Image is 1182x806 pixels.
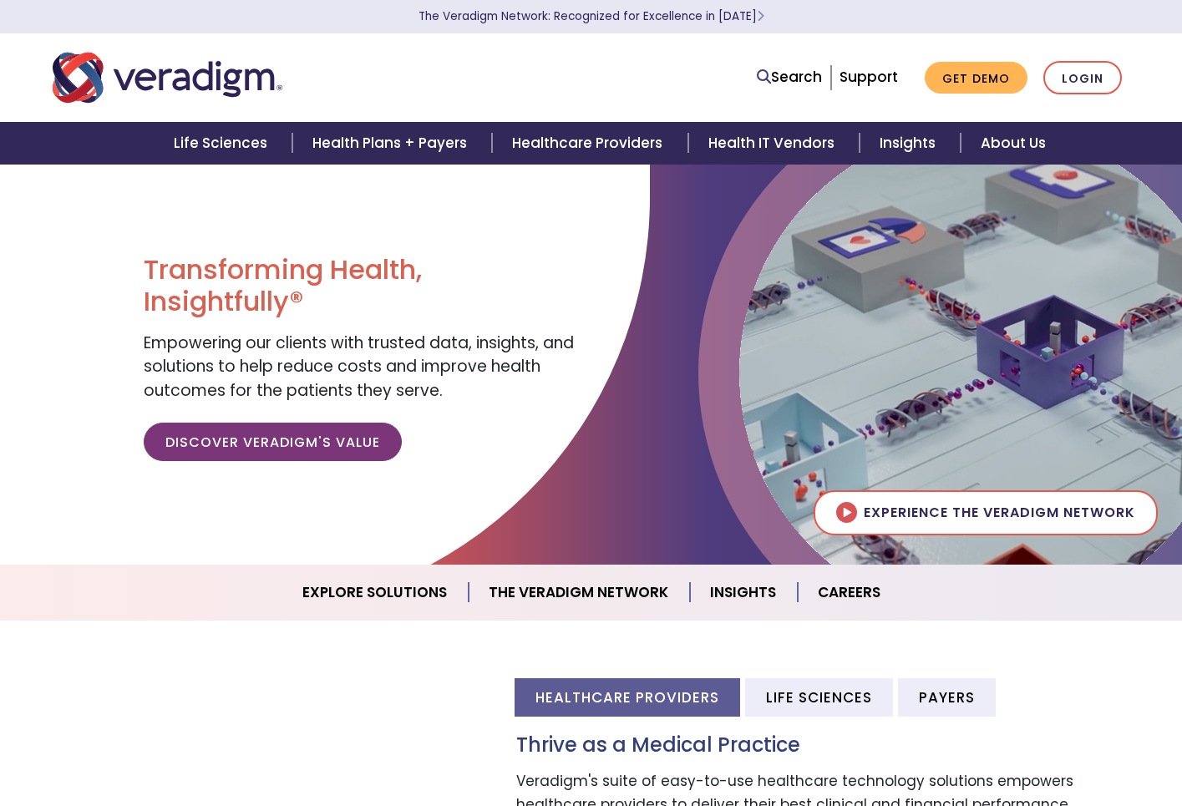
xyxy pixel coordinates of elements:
span: Learn More [757,8,764,24]
a: The Veradigm Network [469,571,690,614]
h3: Thrive as a Medical Practice [516,733,1130,758]
a: Get Demo [925,62,1027,94]
li: Payers [898,678,996,716]
a: About Us [961,122,1066,165]
a: Careers [798,571,900,614]
a: Login [1043,61,1122,95]
a: Healthcare Providers [492,122,687,165]
a: Life Sciences [154,122,292,165]
a: Discover Veradigm's Value [144,423,402,461]
a: Search [757,66,822,89]
h1: Transforming Health, Insightfully® [144,254,578,318]
span: Empowering our clients with trusted data, insights, and solutions to help reduce costs and improv... [144,332,574,402]
img: Veradigm logo [53,50,282,105]
a: Health IT Vendors [688,122,860,165]
a: Insights [860,122,961,165]
a: Support [840,67,898,87]
a: The Veradigm Network: Recognized for Excellence in [DATE]Learn More [419,8,764,24]
a: Health Plans + Payers [292,122,492,165]
li: Healthcare Providers [515,678,740,716]
a: Explore Solutions [282,571,469,614]
a: Insights [690,571,798,614]
li: Life Sciences [745,678,893,716]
